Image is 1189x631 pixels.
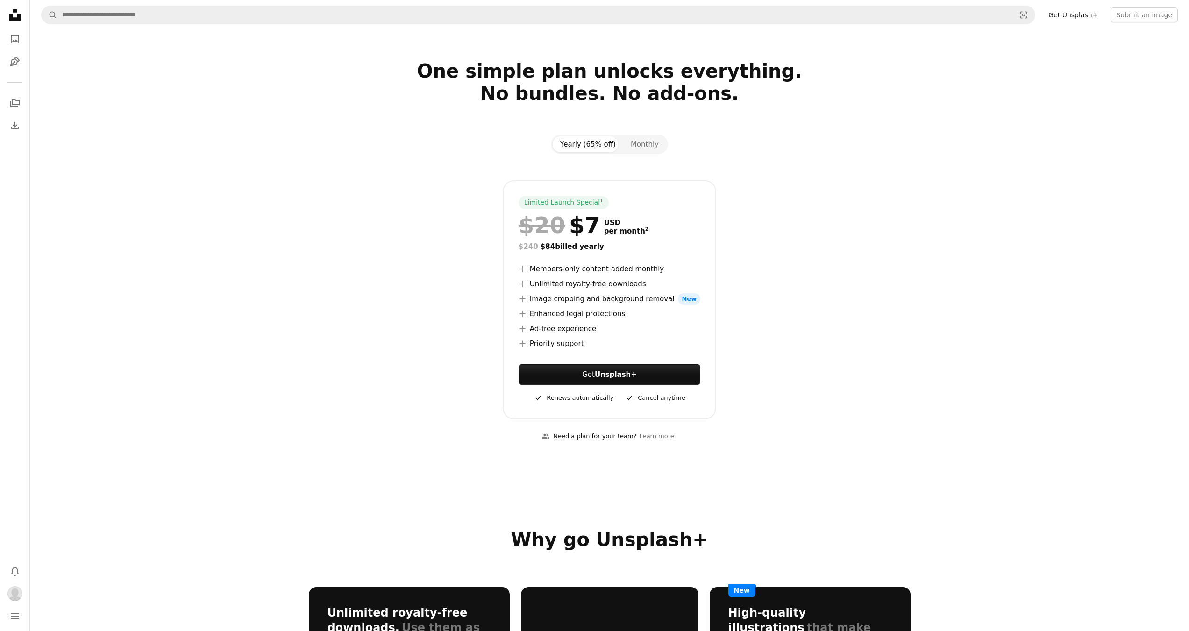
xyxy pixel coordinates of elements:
[1111,7,1178,22] button: Submit an image
[637,429,677,444] a: Learn more
[519,323,700,334] li: Ad-free experience
[1043,7,1103,22] a: Get Unsplash+
[519,213,600,237] div: $7
[6,607,24,625] button: Menu
[6,584,24,603] button: Profile
[519,278,700,290] li: Unlimited royalty-free downloads
[542,432,636,441] div: Need a plan for your team?
[519,241,700,252] div: $84 billed yearly
[519,308,700,319] li: Enhanced legal protections
[728,584,755,597] span: New
[6,6,24,26] a: Home — Unsplash
[645,226,649,232] sup: 2
[600,198,603,203] sup: 1
[519,338,700,349] li: Priority support
[6,116,24,135] a: Download History
[309,528,911,551] h2: Why go Unsplash+
[6,30,24,49] a: Photos
[6,52,24,71] a: Illustrations
[623,136,666,152] button: Monthly
[6,94,24,113] a: Collections
[1012,6,1035,24] button: Visual search
[7,586,22,601] img: Avatar of user Ahmad Davis
[604,219,649,227] span: USD
[519,242,538,251] span: $240
[625,392,685,404] div: Cancel anytime
[519,293,700,305] li: Image cropping and background removal
[519,263,700,275] li: Members-only content added monthly
[534,392,613,404] div: Renews automatically
[42,6,57,24] button: Search Unsplash
[604,227,649,235] span: per month
[678,293,700,305] span: New
[643,227,651,235] a: 2
[595,370,637,379] strong: Unsplash+
[309,60,911,127] h2: One simple plan unlocks everything. No bundles. No add-ons.
[519,364,700,385] a: GetUnsplash+
[41,6,1035,24] form: Find visuals sitewide
[598,198,605,207] a: 1
[519,196,609,209] div: Limited Launch Special
[519,213,565,237] span: $20
[6,562,24,581] button: Notifications
[553,136,623,152] button: Yearly (65% off)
